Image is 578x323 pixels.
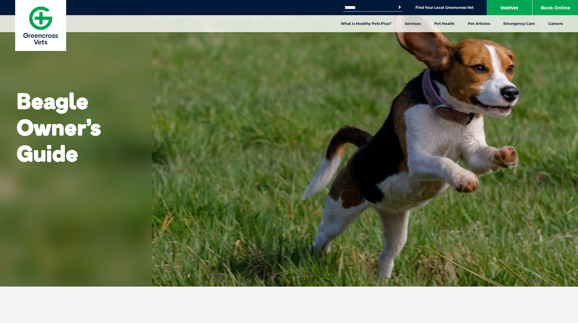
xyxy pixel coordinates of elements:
a: Emergency Care [497,15,542,32]
a: Pet Health [428,15,461,32]
a: What is Healthy Pets Plus? [334,15,398,32]
a: Find Your Local Greencross Vet [415,5,474,10]
a: Careers [542,15,570,32]
a: Services [398,15,428,32]
b: Beagle Owner’s Guide [17,87,101,167]
a: Pet Articles [461,15,497,32]
button: Search [397,4,403,10]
